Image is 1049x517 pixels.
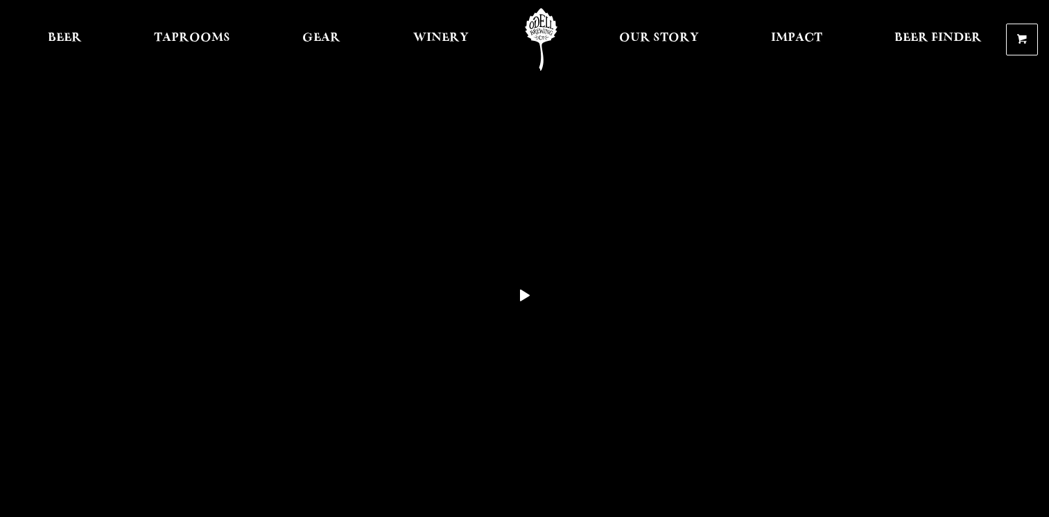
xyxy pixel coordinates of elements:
[302,33,340,44] span: Gear
[48,33,82,44] span: Beer
[894,33,982,44] span: Beer Finder
[771,33,822,44] span: Impact
[145,8,239,71] a: Taprooms
[619,33,699,44] span: Our Story
[39,8,91,71] a: Beer
[762,8,831,71] a: Impact
[404,8,478,71] a: Winery
[293,8,349,71] a: Gear
[413,33,469,44] span: Winery
[154,33,230,44] span: Taprooms
[610,8,708,71] a: Our Story
[885,8,991,71] a: Beer Finder
[515,8,567,71] a: Odell Home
